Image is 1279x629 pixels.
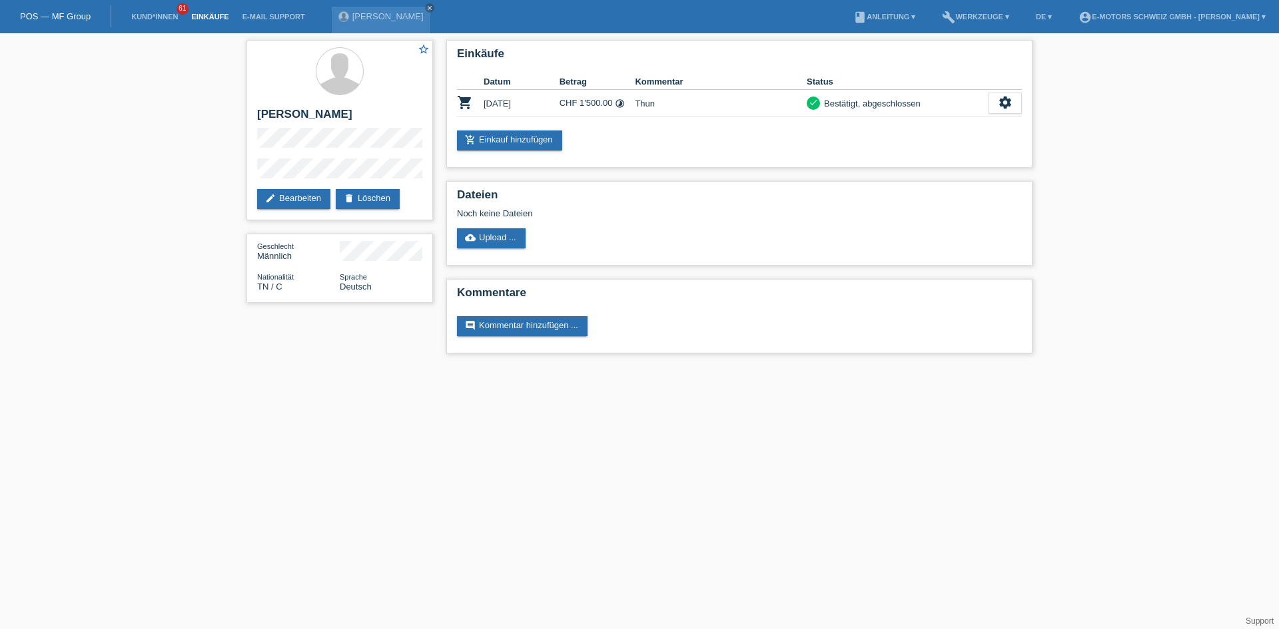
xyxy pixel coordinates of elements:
a: close [425,3,434,13]
span: Sprache [340,273,367,281]
th: Kommentar [635,74,807,90]
a: POS — MF Group [20,11,91,21]
i: build [942,11,955,24]
a: account_circleE-Motors Schweiz GmbH - [PERSON_NAME] ▾ [1072,13,1272,21]
div: Männlich [257,241,340,261]
td: [DATE] [484,90,560,117]
i: close [426,5,433,11]
i: delete [344,193,354,204]
span: Tunesien / C / 26.08.2016 [257,282,282,292]
td: CHF 1'500.00 [560,90,636,117]
th: Datum [484,74,560,90]
th: Betrag [560,74,636,90]
i: Fixe Raten (24 Raten) [615,99,625,108]
i: star_border [418,43,430,55]
h2: Dateien [457,188,1022,208]
a: cloud_uploadUpload ... [457,228,526,248]
a: Kund*innen [125,13,185,21]
i: comment [465,320,476,331]
a: Einkäufe [185,13,235,21]
a: add_shopping_cartEinkauf hinzufügen [457,130,562,150]
div: Bestätigt, abgeschlossen [820,97,921,110]
th: Status [807,74,989,90]
i: book [853,11,867,24]
div: Noch keine Dateien [457,208,864,218]
i: edit [265,193,276,204]
a: bookAnleitung ▾ [847,13,922,21]
i: cloud_upload [465,232,476,243]
a: commentKommentar hinzufügen ... [457,316,588,336]
h2: Kommentare [457,286,1022,306]
a: DE ▾ [1029,13,1059,21]
a: deleteLöschen [336,189,400,209]
a: [PERSON_NAME] [352,11,424,21]
span: 61 [177,3,189,15]
td: Thun [635,90,807,117]
a: star_border [418,43,430,57]
i: POSP00028685 [457,95,473,110]
a: Support [1246,616,1274,626]
a: editBearbeiten [257,189,330,209]
h2: Einkäufe [457,47,1022,67]
span: Nationalität [257,273,294,281]
span: Geschlecht [257,242,294,250]
i: check [809,98,818,107]
i: settings [998,95,1013,110]
span: Deutsch [340,282,372,292]
a: buildWerkzeuge ▾ [935,13,1016,21]
h2: [PERSON_NAME] [257,108,422,128]
a: E-Mail Support [236,13,312,21]
i: add_shopping_cart [465,134,476,145]
i: account_circle [1078,11,1092,24]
